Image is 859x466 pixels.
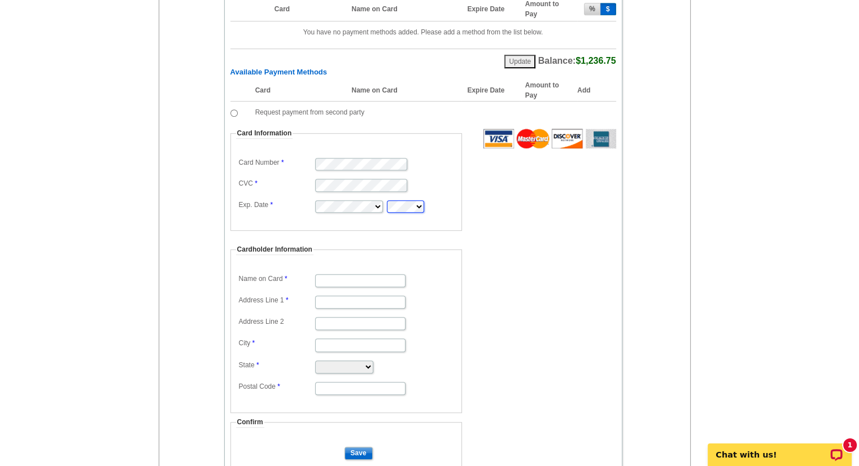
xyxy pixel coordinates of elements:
[239,158,314,168] label: Card Number
[584,3,600,15] button: %
[236,245,313,255] legend: Cardholder Information
[538,56,616,65] span: Balance:
[239,274,314,284] label: Name on Card
[250,80,346,102] th: Card
[600,3,616,15] button: $
[345,447,373,460] input: Save
[239,361,314,370] label: State
[236,129,293,139] legend: Card Information
[239,317,314,327] label: Address Line 2
[255,108,364,116] span: Request payment from second party
[230,68,616,76] h6: Available Payment Methods
[520,80,577,102] th: Amount to Pay
[346,80,461,102] th: Name on Card
[239,296,314,305] label: Address Line 1
[575,56,616,65] span: $1,236.75
[239,200,314,210] label: Exp. Date
[483,129,616,148] img: acceptedCards.gif
[461,80,519,102] th: Expire Date
[236,417,264,428] legend: Confirm
[239,338,314,348] label: City
[577,80,616,102] th: Add
[239,382,314,392] label: Postal Code
[504,55,535,68] button: Update
[230,21,616,43] td: You have no payment methods added. Please add a method from the list below.
[700,430,859,466] iframe: LiveChat chat widget
[239,179,314,188] label: CVC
